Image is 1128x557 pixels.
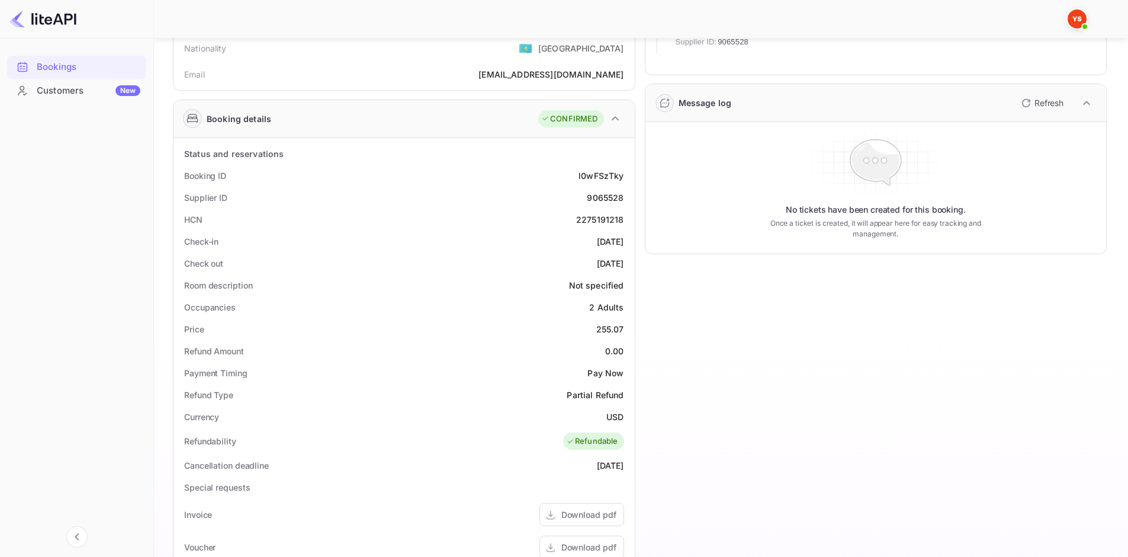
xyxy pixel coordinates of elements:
p: No tickets have been created for this booking. [786,204,966,216]
div: Currency [184,411,219,423]
div: Special requests [184,481,250,494]
div: Payment Timing [184,367,248,379]
div: Refund Amount [184,345,244,357]
div: USD [606,411,624,423]
div: [EMAIL_ADDRESS][DOMAIN_NAME] [478,68,624,81]
div: Check out [184,257,223,270]
div: 2 Adults [589,301,624,313]
div: Occupancies [184,301,236,313]
div: Refundability [184,435,236,447]
span: United States [519,37,532,59]
div: Partial Refund [567,389,624,401]
span: 9065528 [718,36,748,48]
div: Email [184,68,205,81]
div: Price [184,323,204,335]
p: Refresh [1034,97,1063,109]
div: 2275191218 [576,213,624,226]
div: Check-in [184,235,218,248]
div: Download pdf [561,541,616,553]
div: 0.00 [605,345,624,357]
p: Once a ticket is created, it will appear here for easy tracking and management. [751,218,1000,239]
a: Bookings [7,56,146,78]
div: Nationality [184,42,227,55]
div: Pay Now [587,367,624,379]
div: HCN [184,213,203,226]
div: Cancellation deadline [184,459,269,472]
div: Refundable [566,436,618,447]
div: Status and reservations [184,148,284,160]
div: CustomersNew [7,79,146,103]
div: Message log [679,97,732,109]
div: Booking details [207,113,271,125]
div: Bookings [37,60,140,74]
span: Supplier ID: [676,36,717,48]
div: CONFIRMED [541,113,597,125]
div: Voucher [184,541,216,553]
div: Room description [184,279,252,292]
div: Invoice [184,508,212,521]
div: Supplier ID [184,191,227,204]
div: New [115,85,140,96]
div: Refund Type [184,389,233,401]
div: Booking ID [184,169,226,182]
div: 255.07 [596,323,624,335]
div: Download pdf [561,508,616,521]
div: 9065528 [587,191,624,204]
div: Bookings [7,56,146,79]
div: l0wFSzTky [579,169,624,182]
div: [DATE] [597,257,624,270]
img: LiteAPI logo [9,9,76,28]
div: [DATE] [597,459,624,472]
div: Customers [37,84,140,98]
div: [GEOGRAPHIC_DATA] [538,42,624,55]
div: Not specified [569,279,624,292]
button: Refresh [1014,94,1068,113]
div: [DATE] [597,235,624,248]
button: Collapse navigation [66,526,88,548]
a: CustomersNew [7,79,146,101]
img: Yandex Support [1068,9,1087,28]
